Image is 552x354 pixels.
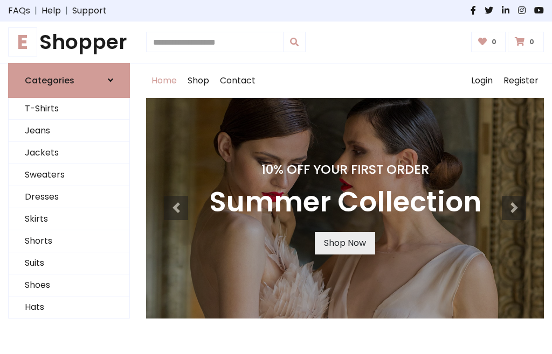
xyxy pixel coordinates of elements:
a: 0 [471,32,506,52]
a: Categories [8,63,130,98]
a: 0 [508,32,544,52]
span: 0 [527,37,537,47]
a: Jackets [9,142,129,164]
a: Help [42,4,61,17]
a: FAQs [8,4,30,17]
a: Shorts [9,230,129,252]
a: Home [146,63,182,98]
a: Register [498,63,544,98]
a: Contact [215,63,261,98]
span: | [30,4,42,17]
h1: Shopper [8,30,130,54]
a: Skirts [9,208,129,230]
h3: Summer Collection [209,186,481,219]
a: Shop [182,63,215,98]
a: Login [466,63,498,98]
h6: Categories [25,75,74,86]
a: Sweaters [9,164,129,186]
a: Dresses [9,186,129,208]
h4: 10% Off Your First Order [209,162,481,177]
span: 0 [489,37,499,47]
a: T-Shirts [9,98,129,120]
a: Jeans [9,120,129,142]
a: Hats [9,296,129,318]
span: | [61,4,72,17]
a: Support [72,4,107,17]
a: Shop Now [315,232,375,254]
span: E [8,27,37,56]
a: EShopper [8,30,130,54]
a: Shoes [9,274,129,296]
a: Suits [9,252,129,274]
